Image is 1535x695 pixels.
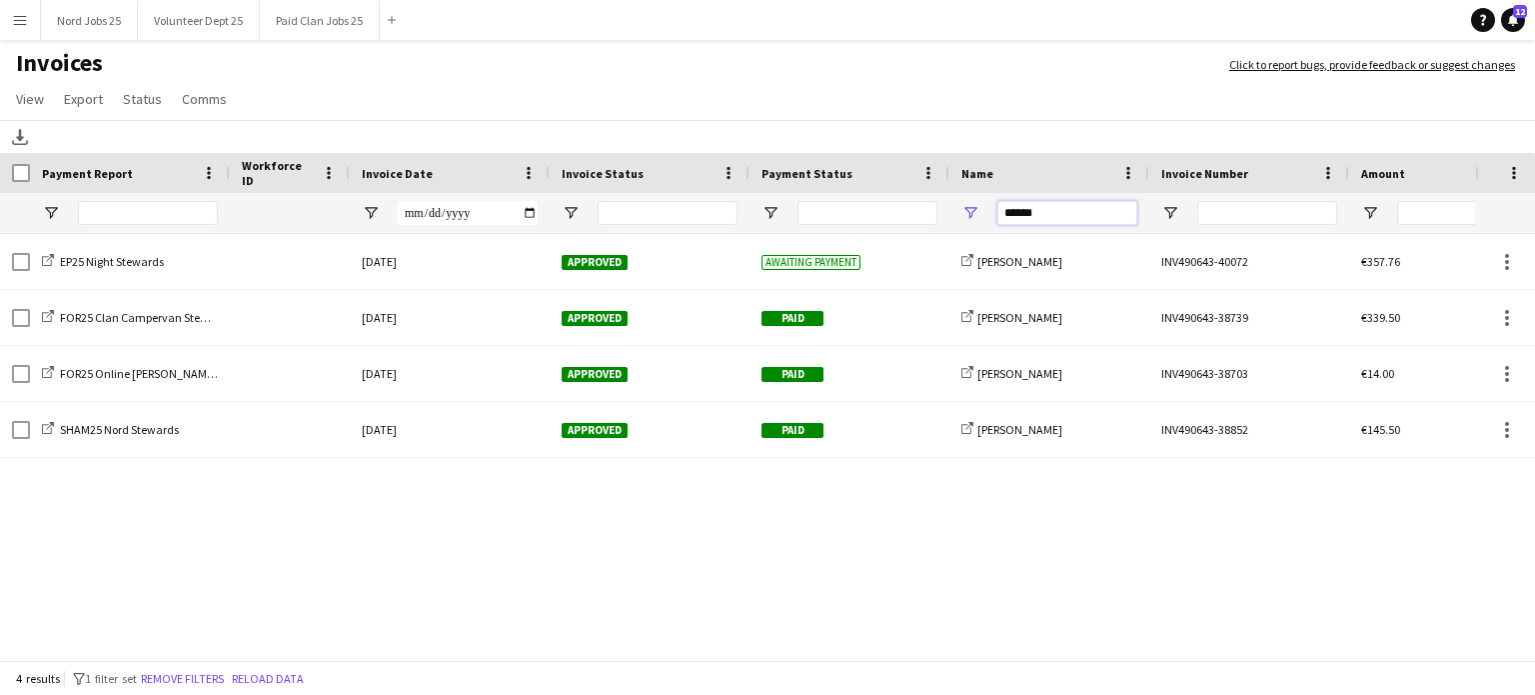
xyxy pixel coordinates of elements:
button: Open Filter Menu [1161,204,1179,222]
a: Export [56,86,111,112]
input: Invoice Date Filter Input [398,201,538,225]
a: SHAM25 Nord Stewards [42,422,179,437]
span: [PERSON_NAME] [977,366,1062,381]
span: Paid [762,311,823,326]
span: Approved [562,423,628,438]
span: [PERSON_NAME] [977,254,1062,269]
span: SHAM25 Nord Stewards [60,422,179,437]
span: [PERSON_NAME] [977,422,1062,437]
span: Status [123,90,162,108]
a: 12 [1501,8,1525,32]
a: FOR25 Clan Campervan Stewards [42,310,232,325]
span: €14.00 [1361,366,1394,381]
span: Payment Status [762,166,852,181]
span: Export [64,90,103,108]
span: 1 filter set [85,671,137,686]
span: [PERSON_NAME] [977,310,1062,325]
button: Open Filter Menu [1361,204,1379,222]
button: Paid Clan Jobs 25 [260,1,380,40]
span: Paid [762,423,823,438]
input: Invoice Status Filter Input [598,201,738,225]
div: [DATE] [350,290,550,345]
button: Volunteer Dept 25 [138,1,260,40]
span: Approved [562,367,628,382]
input: Name Filter Input [997,201,1137,225]
input: Invoice Number Filter Input [1197,201,1337,225]
span: Comms [182,90,227,108]
div: [DATE] [350,234,550,289]
span: Amount [1361,166,1405,181]
span: Invoice Number [1161,166,1248,181]
button: Open Filter Menu [961,204,979,222]
span: Paid [762,367,823,382]
a: Click to report bugs, provide feedback or suggest changes [1229,56,1515,74]
input: Payment Report Filter Input [78,201,218,225]
button: Open Filter Menu [362,204,380,222]
span: Invoice Status [562,166,644,181]
button: Remove filters [137,668,228,690]
div: [DATE] [350,402,550,457]
a: Status [115,86,170,112]
span: €339.50 [1361,310,1400,325]
a: Comms [174,86,235,112]
span: Invoice Date [362,166,433,181]
button: Reload data [228,668,308,690]
div: [DATE] [350,346,550,401]
div: INV490643-40072 [1149,234,1349,289]
span: €145.50 [1361,422,1400,437]
span: Approved [562,255,628,270]
span: View [16,90,44,108]
button: Open Filter Menu [562,204,580,222]
button: Nord Jobs 25 [41,1,138,40]
div: INV490643-38703 [1149,346,1349,401]
button: Open Filter Menu [762,204,779,222]
span: Payment Report [42,166,133,181]
a: EP25 Night Stewards [42,254,164,269]
span: EP25 Night Stewards [60,254,164,269]
div: INV490643-38852 [1149,402,1349,457]
a: FOR25 Online [PERSON_NAME] Briefing [42,366,258,381]
span: Awaiting payment [762,255,860,270]
span: Approved [562,311,628,326]
span: FOR25 Clan Campervan Stewards [60,310,232,325]
div: INV490643-38739 [1149,290,1349,345]
app-action-btn: Download [8,125,32,149]
span: Workforce ID [242,158,314,188]
a: View [8,86,52,112]
span: Name [961,166,993,181]
span: 12 [1513,5,1527,18]
span: €357.76 [1361,254,1400,269]
button: Open Filter Menu [42,204,60,222]
span: FOR25 Online [PERSON_NAME] Briefing [60,366,258,381]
